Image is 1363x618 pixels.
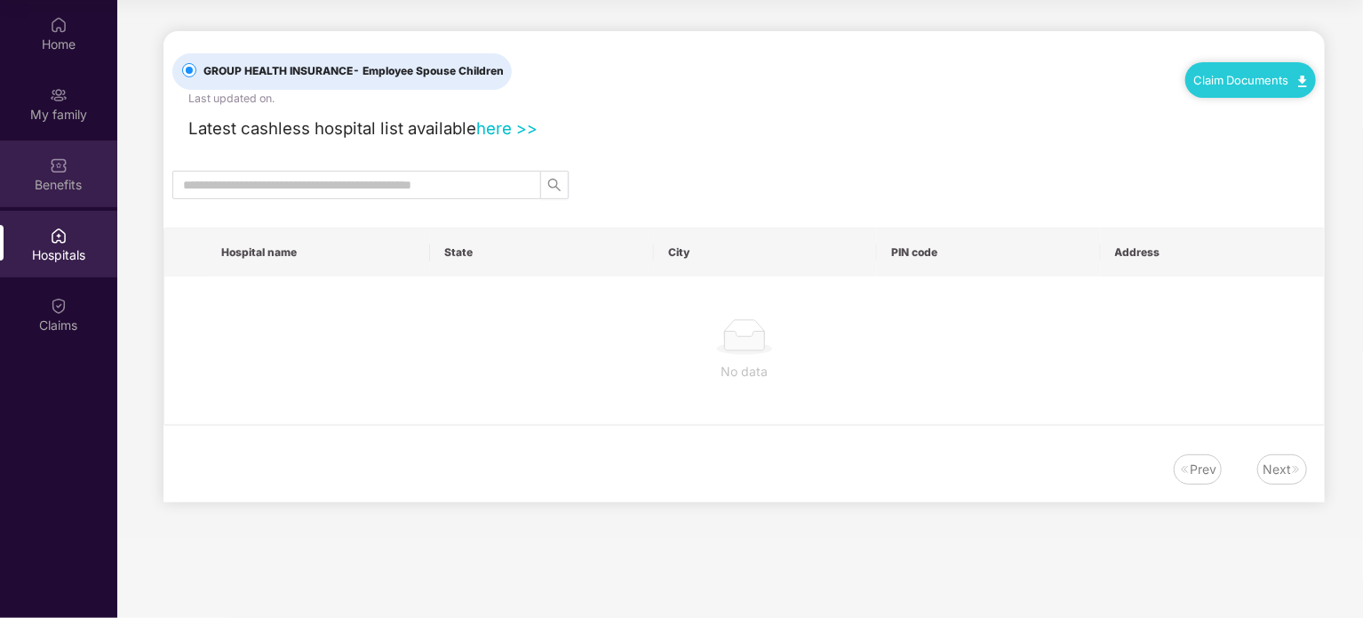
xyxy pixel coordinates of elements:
a: Claim Documents [1194,73,1307,87]
img: svg+xml;base64,PHN2ZyBpZD0iQmVuZWZpdHMiIHhtbG5zPSJodHRwOi8vd3d3LnczLm9yZy8yMDAwL3N2ZyIgd2lkdGg9Ij... [50,157,68,174]
span: Hospital name [221,245,416,260]
img: svg+xml;base64,PHN2ZyB3aWR0aD0iMjAiIGhlaWdodD0iMjAiIHZpZXdCb3g9IjAgMCAyMCAyMCIgZmlsbD0ibm9uZSIgeG... [50,86,68,104]
div: Next [1263,460,1291,479]
th: State [430,229,653,277]
th: Address [1101,229,1324,277]
img: svg+xml;base64,PHN2ZyB4bWxucz0iaHR0cDovL3d3dy53My5vcmcvMjAwMC9zdmciIHdpZHRoPSIxMC40IiBoZWlnaHQ9Ij... [1298,76,1307,87]
span: Latest cashless hospital list available [188,118,476,138]
img: svg+xml;base64,PHN2ZyB4bWxucz0iaHR0cDovL3d3dy53My5vcmcvMjAwMC9zdmciIHdpZHRoPSIxNiIgaGVpZ2h0PSIxNi... [1179,464,1190,475]
th: PIN code [877,229,1100,277]
img: svg+xml;base64,PHN2ZyBpZD0iSG9zcGl0YWxzIiB4bWxucz0iaHR0cDovL3d3dy53My5vcmcvMjAwMC9zdmciIHdpZHRoPS... [50,227,68,245]
img: svg+xml;base64,PHN2ZyB4bWxucz0iaHR0cDovL3d3dy53My5vcmcvMjAwMC9zdmciIHdpZHRoPSIxNiIgaGVpZ2h0PSIxNi... [1291,464,1302,475]
span: GROUP HEALTH INSURANCE [196,63,511,80]
img: svg+xml;base64,PHN2ZyBpZD0iSG9tZSIgeG1sbnM9Imh0dHA6Ly93d3cudzMub3JnLzIwMDAvc3ZnIiB3aWR0aD0iMjAiIG... [50,16,68,34]
th: City [654,229,877,277]
img: svg+xml;base64,PHN2ZyBpZD0iQ2xhaW0iIHhtbG5zPSJodHRwOi8vd3d3LnczLm9yZy8yMDAwL3N2ZyIgd2lkdGg9IjIwIi... [50,297,68,315]
span: search [541,178,568,192]
button: search [540,171,569,199]
span: Address [1115,245,1310,260]
th: Hospital name [207,229,430,277]
a: here >> [476,118,538,138]
span: - Employee Spouse Children [353,64,504,77]
div: Prev [1190,460,1216,479]
div: No data [179,362,1310,381]
div: Last updated on . [188,90,275,107]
